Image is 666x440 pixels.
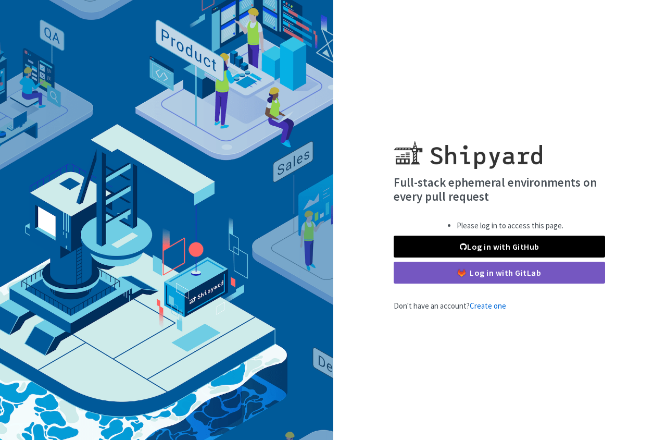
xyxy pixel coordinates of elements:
[470,301,506,311] a: Create one
[458,269,466,277] img: gitlab-color.svg
[394,128,542,169] img: Shipyard logo
[394,301,506,311] span: Don't have an account?
[457,220,563,232] li: Please log in to access this page.
[394,262,605,284] a: Log in with GitLab
[394,175,605,204] h4: Full-stack ephemeral environments on every pull request
[394,236,605,258] a: Log in with GitHub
